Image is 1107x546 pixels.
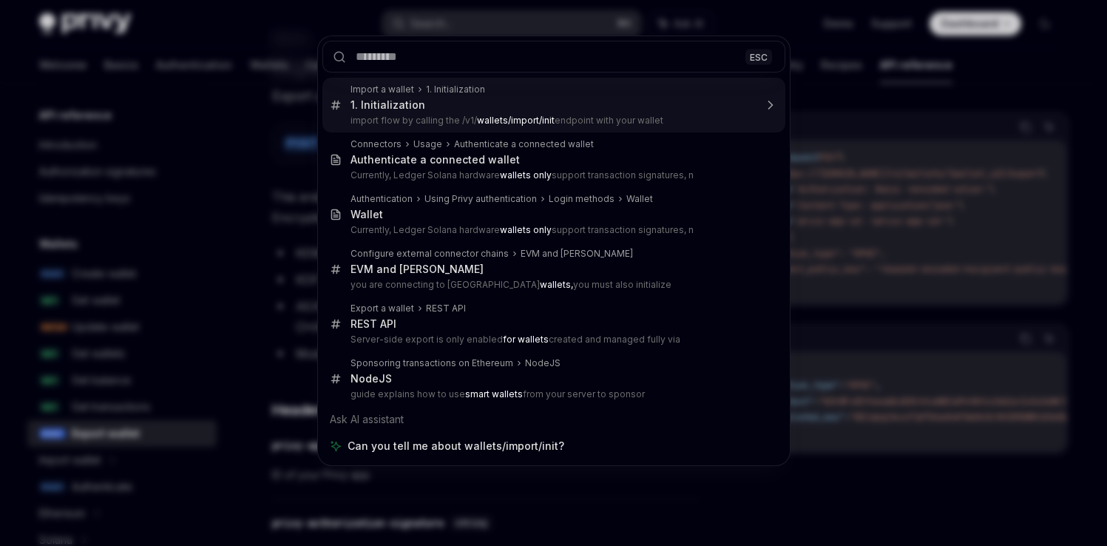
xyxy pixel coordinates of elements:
[626,193,653,205] div: Wallet
[477,115,555,126] b: wallets/import/init
[351,115,754,127] p: import flow by calling the /v1/ endpoint with your wallet
[424,193,537,205] div: Using Privy authentication
[525,357,561,369] div: NodeJS
[351,138,402,150] div: Connectors
[351,208,383,221] div: Wallet
[351,153,520,166] div: Authenticate a connected wallet
[351,193,413,205] div: Authentication
[426,84,485,95] div: 1. Initialization
[351,169,754,181] p: Currently, Ledger Solana hardware support transaction signatures, n
[351,263,484,276] div: EVM and [PERSON_NAME]
[500,169,552,181] b: wallets only
[351,84,414,95] div: Import a wallet
[503,334,549,345] b: for wallets
[745,49,772,64] div: ESC
[413,138,442,150] div: Usage
[351,388,754,400] p: guide explains how to use from your server to sponsor
[549,193,615,205] div: Login methods
[322,406,785,433] div: Ask AI assistant
[351,303,414,314] div: Export a wallet
[500,224,552,235] b: wallets only
[348,439,564,454] span: Can you tell me about wallets/import/init?
[351,224,754,236] p: Currently, Ledger Solana hardware support transaction signatures, n
[540,279,573,290] b: wallets,
[351,357,513,369] div: Sponsoring transactions on Ethereum
[426,303,466,314] div: REST API
[351,248,509,260] div: Configure external connector chains
[521,248,633,260] div: EVM and [PERSON_NAME]
[465,388,523,400] b: smart wallets
[351,98,425,112] div: 1. Initialization
[351,372,392,385] div: NodeJS
[351,334,754,346] p: Server-side export is only enabled created and managed fully via
[351,279,754,291] p: you are connecting to [GEOGRAPHIC_DATA] you must also initialize
[351,317,396,331] div: REST API
[454,138,594,150] div: Authenticate a connected wallet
